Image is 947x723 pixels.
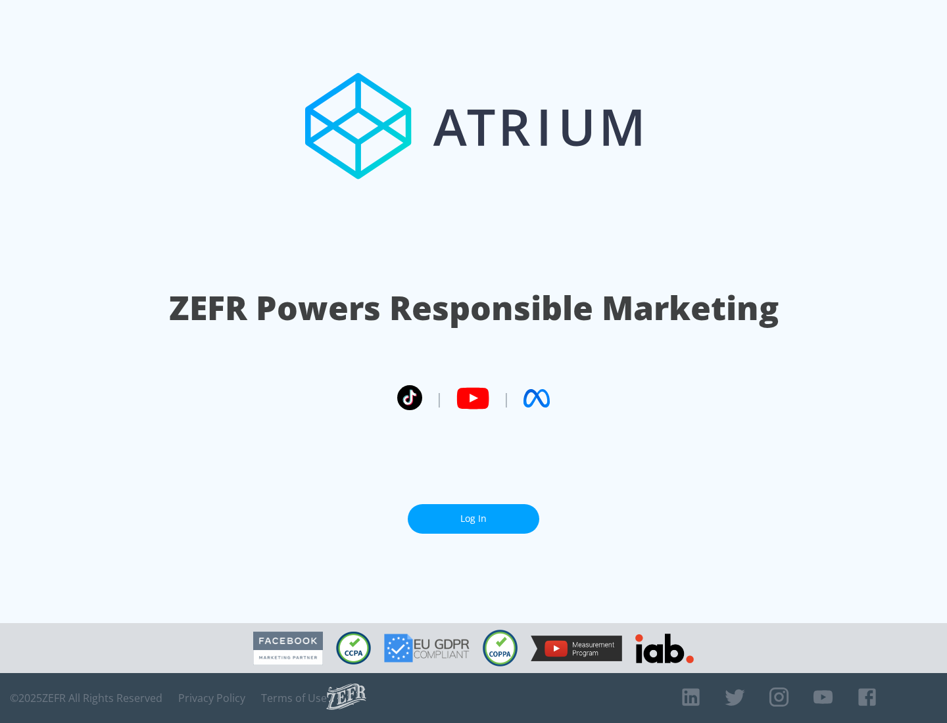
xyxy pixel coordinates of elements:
img: GDPR Compliant [384,634,470,663]
img: YouTube Measurement Program [531,636,622,661]
span: © 2025 ZEFR All Rights Reserved [10,691,162,705]
h1: ZEFR Powers Responsible Marketing [169,285,779,331]
a: Terms of Use [261,691,327,705]
span: | [435,388,443,408]
a: Privacy Policy [178,691,245,705]
img: IAB [635,634,694,663]
img: Facebook Marketing Partner [253,632,323,665]
span: | [502,388,510,408]
a: Log In [408,504,539,534]
img: COPPA Compliant [483,630,518,666]
img: CCPA Compliant [336,632,371,665]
